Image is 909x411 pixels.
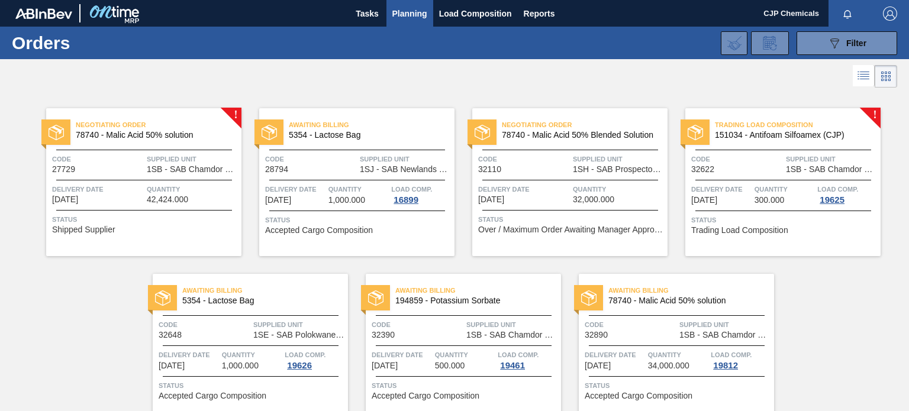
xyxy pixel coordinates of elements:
span: Quantity [435,349,495,361]
div: Import Order Negotiation [721,31,747,55]
span: Supplied Unit [360,153,452,165]
span: Code [52,153,144,165]
span: Supplied Unit [573,153,665,165]
span: Negotiating Order [76,119,241,131]
span: Trading Load Composition [691,226,788,235]
span: 32110 [478,165,501,174]
span: Quantity [328,183,389,195]
span: 1,000.000 [328,196,365,205]
div: 19625 [817,195,847,205]
img: status [475,125,490,140]
span: Accepted Cargo Composition [372,391,479,400]
a: Load Comp.16899 [391,183,452,205]
span: Awaiting Billing [289,119,454,131]
span: 10/09/2025 [691,196,717,205]
span: Code [478,153,570,165]
span: 5354 - Lactose Bag [289,131,445,140]
span: Planning [392,7,427,21]
img: status [49,125,64,140]
a: !statusNegotiating Order78740 - Malic Acid 50% solutionCode27729Supplied Unit1SB - SAB Chamdor Br... [28,108,241,256]
span: Load Composition [439,7,512,21]
span: Quantity [755,183,815,195]
span: Quantity [147,183,238,195]
div: Card Vision [875,65,897,88]
span: 34,000.000 [648,361,689,370]
span: 1,000.000 [222,361,259,370]
span: 78740 - Malic Acid 50% Blended Solution [502,131,658,140]
div: 19461 [498,361,527,370]
span: Awaiting Billing [608,284,774,296]
span: Status [478,213,665,225]
span: 151034 - Antifoam Silfoamex (CJP) [715,131,871,140]
span: Supplied Unit [786,153,878,165]
a: !statusTrading Load Composition151034 - Antifoam Silfoamex (CJP)Code32622Supplied Unit1SB - SAB C... [668,108,881,256]
span: 28794 [265,165,288,174]
span: Code [159,319,250,331]
a: Load Comp.19812 [711,349,771,370]
span: 1SB - SAB Chamdor Brewery [147,165,238,174]
span: 78740 - Malic Acid 50% solution [608,296,765,305]
span: Supplied Unit [147,153,238,165]
span: 5354 - Lactose Bag [182,296,339,305]
span: Load Comp. [285,349,325,361]
span: Load Comp. [711,349,752,361]
span: 500.000 [435,361,465,370]
span: Shipped Supplier [52,225,115,234]
span: Delivery Date [691,183,752,195]
span: 10/16/2025 [372,361,398,370]
span: Accepted Cargo Composition [585,391,692,400]
span: Code [585,319,676,331]
span: Quantity [648,349,708,361]
span: 32648 [159,331,182,339]
span: 42,424.000 [147,195,188,204]
span: Delivery Date [372,349,432,361]
span: 06/05/2025 [265,196,291,205]
img: status [262,125,277,140]
span: Delivery Date [478,183,570,195]
span: 32,000.000 [573,195,614,204]
span: 78740 - Malic Acid 50% solution [76,131,232,140]
span: 1SB - SAB Chamdor Brewery [679,331,771,339]
span: 04/19/2025 [52,195,78,204]
a: statusNegotiating Order78740 - Malic Acid 50% Blended SolutionCode32110Supplied Unit1SH - SAB Pro... [454,108,668,256]
span: Quantity [573,183,665,195]
span: Accepted Cargo Composition [265,226,373,235]
img: status [688,125,703,140]
img: status [368,290,383,306]
div: 19626 [285,361,314,370]
span: Delivery Date [585,349,645,361]
span: Delivery Date [52,183,144,195]
button: Notifications [829,5,866,22]
span: Awaiting Billing [182,284,348,296]
span: Tasks [354,7,381,21]
img: TNhmsLtSVTkK8tSr43FrP2fwEKptu5GPRR3wAAAABJRU5ErkJggg== [15,8,72,19]
span: Supplied Unit [253,319,345,331]
span: Code [691,153,783,165]
a: Load Comp.19461 [498,349,558,370]
span: Load Comp. [498,349,539,361]
span: Accepted Cargo Composition [159,391,266,400]
span: Load Comp. [817,183,858,195]
div: 16899 [391,195,421,205]
button: Filter [797,31,897,55]
span: Awaiting Billing [395,284,561,296]
span: Trading Load Composition [715,119,881,131]
span: Status [52,213,238,225]
span: Status [159,380,345,391]
span: Delivery Date [265,183,325,195]
span: 32890 [585,331,608,339]
span: 10/23/2025 [585,361,611,370]
span: Quantity [222,349,282,361]
span: 1SE - SAB Polokwane Brewery [253,331,345,339]
span: 32390 [372,331,395,339]
span: Filter [846,38,866,48]
a: Load Comp.19626 [285,349,345,370]
span: 1SB - SAB Chamdor Brewery [786,165,878,174]
span: Status [265,214,452,226]
span: Over / Maximum Order Awaiting Manager Approval [478,225,665,234]
span: Code [372,319,463,331]
div: Order Review Request [751,31,789,55]
span: Delivery Date [159,349,219,361]
span: Supplied Unit [679,319,771,331]
span: 300.000 [755,196,785,205]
